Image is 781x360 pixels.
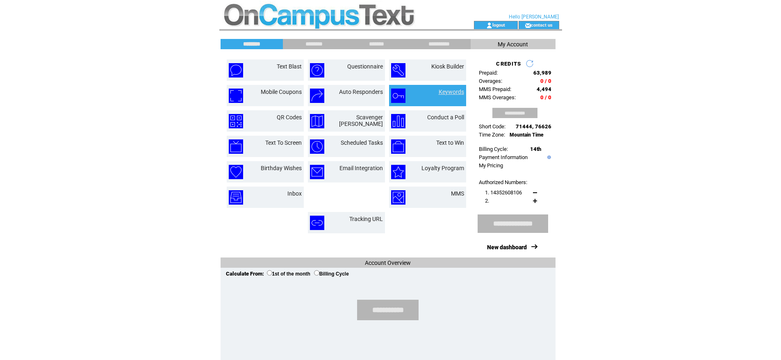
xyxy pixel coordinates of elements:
img: keywords.png [391,89,405,103]
span: Prepaid: [479,70,498,76]
a: Loyalty Program [421,165,464,171]
a: Payment Information [479,154,528,160]
span: 71444, 76626 [516,123,551,130]
span: My Account [498,41,528,48]
span: Billing Cycle: [479,146,508,152]
span: Hello [PERSON_NAME] [509,14,559,20]
label: 1st of the month [267,271,310,277]
a: Birthday Wishes [261,165,302,171]
span: 14th [530,146,541,152]
img: loyalty-program.png [391,165,405,179]
img: text-to-screen.png [229,139,243,154]
img: auto-responders.png [310,89,324,103]
a: Text To Screen [265,139,302,146]
span: 4,494 [537,86,551,92]
span: 2. [485,198,489,204]
a: MMS [451,190,464,197]
span: Mountain Time [510,132,544,138]
span: 0 / 0 [540,78,551,84]
span: Calculate From: [226,271,264,277]
img: tracking-url.png [310,216,324,230]
img: mobile-coupons.png [229,89,243,103]
span: MMS Prepaid: [479,86,511,92]
img: scavenger-hunt.png [310,114,324,128]
span: Account Overview [365,260,411,266]
a: Email Integration [339,165,383,171]
a: Auto Responders [339,89,383,95]
img: account_icon.gif [486,22,492,29]
img: birthday-wishes.png [229,165,243,179]
span: 63,989 [533,70,551,76]
a: Text Blast [277,63,302,70]
img: help.gif [545,155,551,159]
img: conduct-a-poll.png [391,114,405,128]
img: email-integration.png [310,165,324,179]
img: qr-codes.png [229,114,243,128]
span: 0 / 0 [540,94,551,100]
img: inbox.png [229,190,243,205]
a: contact us [531,22,553,27]
a: Mobile Coupons [261,89,302,95]
a: Text to Win [436,139,464,146]
a: Scavenger [PERSON_NAME] [339,114,383,127]
img: scheduled-tasks.png [310,139,324,154]
span: MMS Overages: [479,94,516,100]
img: contact_us_icon.gif [525,22,531,29]
img: kiosk-builder.png [391,63,405,77]
img: questionnaire.png [310,63,324,77]
a: Scheduled Tasks [341,139,383,146]
img: text-blast.png [229,63,243,77]
span: CREDITS [496,61,521,67]
input: Billing Cycle [314,270,319,276]
a: Kiosk Builder [431,63,464,70]
img: mms.png [391,190,405,205]
span: Time Zone: [479,132,505,138]
a: New dashboard [487,244,527,251]
span: Overages: [479,78,502,84]
img: text-to-win.png [391,139,405,154]
span: Short Code: [479,123,505,130]
a: logout [492,22,505,27]
a: My Pricing [479,162,503,169]
a: Tracking URL [349,216,383,222]
a: Conduct a Poll [427,114,464,121]
span: Authorized Numbers: [479,179,527,185]
a: QR Codes [277,114,302,121]
a: Inbox [287,190,302,197]
a: Questionnaire [347,63,383,70]
span: 1. 14352608106 [485,189,522,196]
input: 1st of the month [267,270,272,276]
label: Billing Cycle [314,271,349,277]
a: Keywords [439,89,464,95]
